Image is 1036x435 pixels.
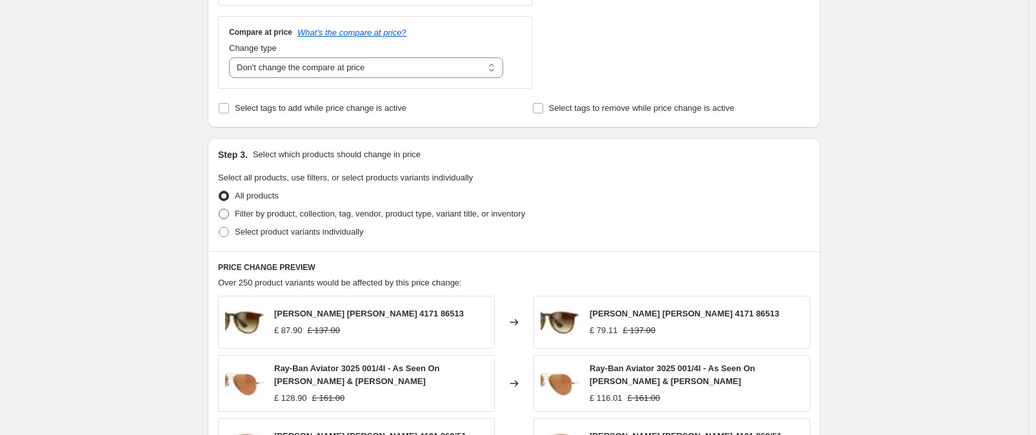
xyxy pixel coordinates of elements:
[541,364,579,403] img: Ray-Ban-RB3025-0014I-ld-1_80x.jpg
[312,393,345,403] span: £ 161.00
[590,393,623,403] span: £ 116.01
[235,209,525,218] span: Filter by product, collection, tag, vendor, product type, variant title, or inventory
[590,309,779,318] span: [PERSON_NAME] [PERSON_NAME] 4171 86513
[235,103,406,113] span: Select tags to add while price change is active
[218,173,473,182] span: Select all products, use filters, or select products variants individually
[623,325,655,335] span: £ 137.00
[628,393,661,403] span: £ 161.00
[274,393,307,403] span: £ 128.90
[229,27,292,37] h3: Compare at price
[274,363,440,386] span: Ray-Ban Aviator 3025 001/4I - As Seen On [PERSON_NAME] & [PERSON_NAME]
[225,364,264,403] img: Ray-Ban-RB3025-0014I-ld-1_80x.jpg
[235,191,279,200] span: All products
[307,325,340,335] span: £ 137.00
[274,309,464,318] span: [PERSON_NAME] [PERSON_NAME] 4171 86513
[225,303,264,342] img: ray-ban-erika-4171-86513-hd-1_80x.jpg
[541,303,579,342] img: ray-ban-erika-4171-86513-hd-1_80x.jpg
[218,148,248,161] h2: Step 3.
[218,278,462,287] span: Over 250 product variants would be affected by this price change:
[590,325,617,335] span: £ 79.11
[297,28,406,37] button: What's the compare at price?
[235,227,363,237] span: Select product variants individually
[549,103,735,113] span: Select tags to remove while price change is active
[274,325,302,335] span: £ 87.90
[218,262,810,273] h6: PRICE CHANGE PREVIEW
[590,363,755,386] span: Ray-Ban Aviator 3025 001/4I - As Seen On [PERSON_NAME] & [PERSON_NAME]
[253,148,421,161] p: Select which products should change in price
[229,43,277,53] span: Change type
